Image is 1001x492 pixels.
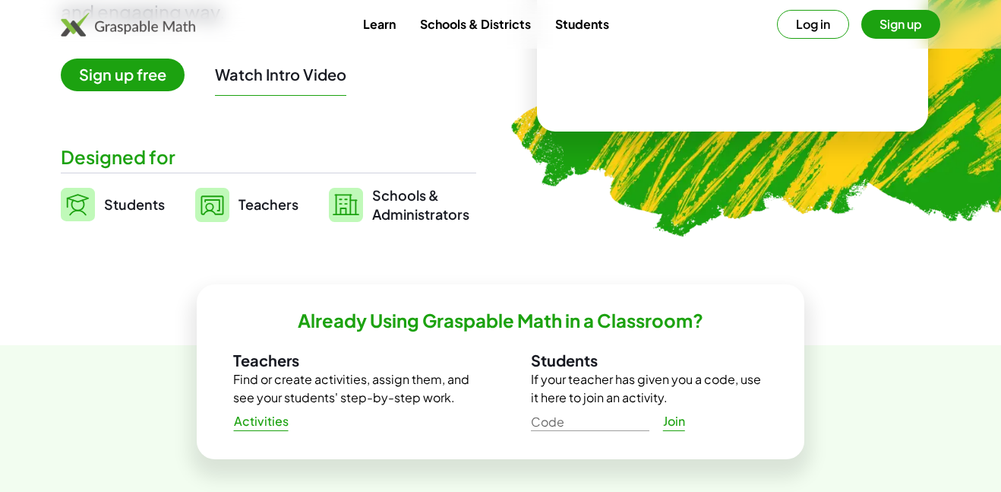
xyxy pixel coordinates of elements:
a: Schools &Administrators [329,186,469,224]
img: svg%3e [61,188,95,221]
p: Find or create activities, assign them, and see your students' step-by-step work. [233,370,470,407]
a: Students [543,10,621,38]
span: Students [104,195,165,213]
a: Teachers [195,186,298,224]
h3: Students [531,351,768,370]
a: Schools & Districts [408,10,543,38]
a: Join [649,408,698,435]
h3: Teachers [233,351,470,370]
a: Activities [221,408,301,435]
span: Activities [233,414,289,430]
span: Schools & Administrators [372,186,469,224]
a: Students [61,186,165,224]
button: Sign up [861,10,940,39]
span: Join [662,414,685,430]
img: svg%3e [329,188,363,222]
button: Log in [777,10,849,39]
a: Learn [351,10,408,38]
div: Designed for [61,144,476,170]
span: Teachers [238,195,298,213]
span: Sign up free [61,59,185,91]
h2: Already Using Graspable Math in a Classroom? [298,309,703,332]
img: svg%3e [195,188,229,222]
button: Watch Intro Video [215,65,346,84]
p: If your teacher has given you a code, use it here to join an activity. [531,370,768,407]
